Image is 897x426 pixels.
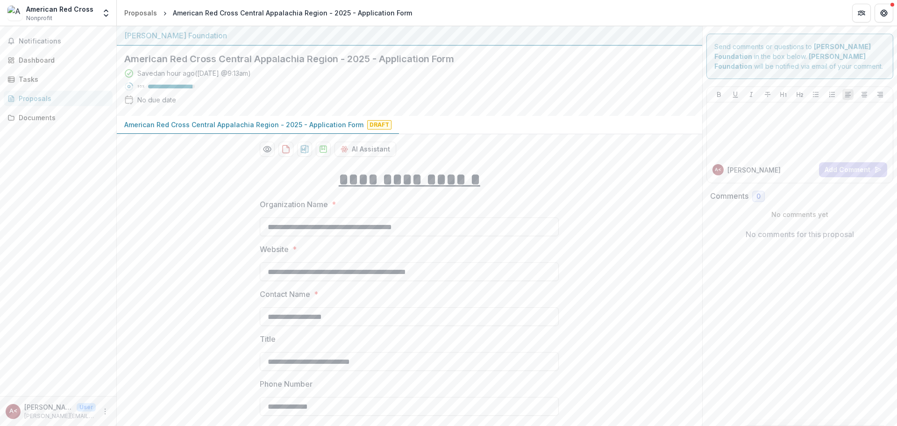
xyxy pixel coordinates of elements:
[852,4,871,22] button: Partners
[367,120,392,130] span: Draft
[859,89,870,100] button: Align Center
[746,229,854,240] p: No comments for this proposal
[706,34,894,79] div: Send comments or questions to in the box below. will be notified via email of your comment.
[875,4,893,22] button: Get Help
[19,113,105,123] div: Documents
[19,55,105,65] div: Dashboard
[819,162,887,177] button: Add Comment
[124,120,363,130] p: American Red Cross Central Appalachia Region - 2025 - Application Form
[24,402,73,412] p: [PERSON_NAME] <[PERSON_NAME][EMAIL_ADDRESS][PERSON_NAME][DOMAIN_NAME]>
[260,333,276,345] p: Title
[260,142,275,157] button: Preview 524e5382-4ba4-40b8-9990-0eebfa6e8443-0.pdf
[19,74,105,84] div: Tasks
[278,142,293,157] button: download-proposal
[810,89,821,100] button: Bullet List
[121,6,416,20] nav: breadcrumb
[710,209,890,219] p: No comments yet
[100,4,113,22] button: Open entity switcher
[4,34,113,49] button: Notifications
[842,89,854,100] button: Align Left
[335,142,396,157] button: AI Assistant
[4,72,113,87] a: Tasks
[124,30,695,41] div: [PERSON_NAME] Foundation
[137,95,176,105] div: No due date
[24,412,96,420] p: [PERSON_NAME][EMAIL_ADDRESS][PERSON_NAME][DOMAIN_NAME]
[26,14,52,22] span: Nonprofit
[9,408,17,414] div: Ashley Horbachewski <ashley.horbachewski@redcross.org>
[316,142,331,157] button: download-proposal
[756,193,761,201] span: 0
[260,199,328,210] p: Organization Name
[77,403,96,412] p: User
[778,89,789,100] button: Heading 1
[715,167,721,172] div: Ashley Horbachewski <ashley.horbachewski@redcross.org>
[746,89,757,100] button: Italicize
[4,52,113,68] a: Dashboard
[794,89,805,100] button: Heading 2
[875,89,886,100] button: Align Right
[727,165,781,175] p: [PERSON_NAME]
[124,53,680,65] h2: American Red Cross Central Appalachia Region - 2025 - Application Form
[4,110,113,125] a: Documents
[260,378,313,390] p: Phone Number
[19,37,109,45] span: Notifications
[137,68,251,78] div: Saved an hour ago ( [DATE] @ 9:13am )
[260,244,289,255] p: Website
[19,94,105,103] div: Proposals
[4,91,113,106] a: Proposals
[7,6,22,21] img: American Red Cross
[260,289,310,300] p: Contact Name
[121,6,161,20] a: Proposals
[297,142,312,157] button: download-proposal
[26,4,93,14] div: American Red Cross
[173,8,412,18] div: American Red Cross Central Appalachia Region - 2025 - Application Form
[710,192,748,201] h2: Comments
[713,89,725,100] button: Bold
[124,8,157,18] div: Proposals
[730,89,741,100] button: Underline
[137,83,144,90] p: 95 %
[762,89,773,100] button: Strike
[100,406,111,417] button: More
[826,89,838,100] button: Ordered List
